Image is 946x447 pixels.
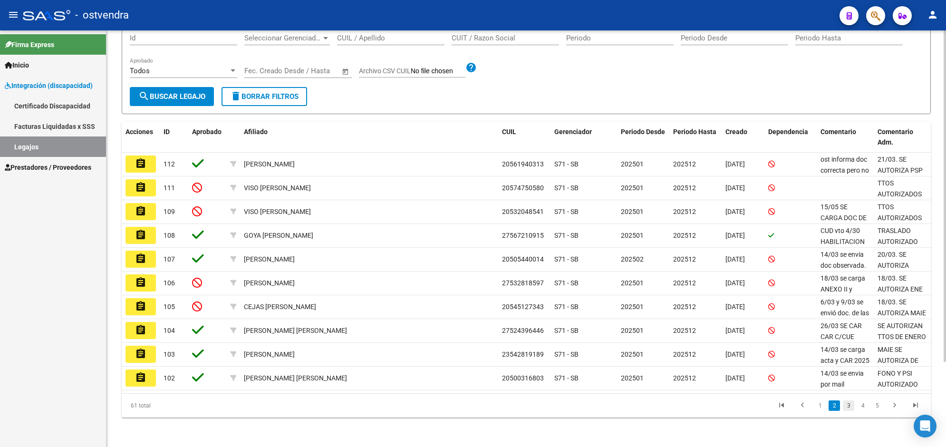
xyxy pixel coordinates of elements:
div: 61 total [122,394,282,418]
span: Aprobado [192,128,222,136]
span: TTOS AUTORIZADOS DE MARZO A DICIEMBRE 2025, SEGUN DOCU ACTUALIZADA. 14/05. SE AUTORIZA MAIE DESDE... [878,203,928,384]
mat-icon: assignment [135,277,146,288]
mat-icon: assignment [135,205,146,217]
span: Inicio [5,60,29,70]
span: 18/03. SE AUTORIZA ENE Y FEB 25 X BAJA DE BENEFICIARIA [878,274,926,325]
div: [PERSON_NAME] [PERSON_NAME] [244,373,347,384]
span: 26/03 SE CAR CAR C/CUE [821,322,862,340]
span: Dependencia [768,128,808,136]
span: 111 [164,184,175,192]
a: go to next page [886,400,904,411]
span: 107 [164,255,175,263]
span: Prestadores / Proveedores [5,162,91,173]
span: 108 [164,232,175,239]
datatable-header-cell: Comentario Adm. [874,122,931,153]
datatable-header-cell: Periodo Desde [617,122,669,153]
span: 202512 [673,279,696,287]
span: Comentario [821,128,856,136]
a: 5 [871,400,883,411]
span: 202501 [621,350,644,358]
button: Borrar Filtros [222,87,307,106]
span: MAIE SE AUTORIZA DE FEBRERO A DICIEMBRE 2025 [878,346,918,386]
input: Fecha inicio [244,67,283,75]
a: go to last page [907,400,925,411]
input: Fecha fin [291,67,338,75]
span: S71 - SB [554,232,579,239]
span: S71 - SB [554,255,579,263]
datatable-header-cell: Afiliado [240,122,498,153]
li: page 2 [827,398,841,414]
datatable-header-cell: CUIL [498,122,550,153]
span: S71 - SB [554,184,579,192]
span: 14/03 se envia doc observada. 19/03 SE ENVIA CAR [821,251,868,291]
span: Gerenciador [554,128,592,136]
span: [DATE] [725,350,745,358]
datatable-header-cell: Creado [722,122,764,153]
span: 18/03 se carga ANEXO II y PRESUPUESTO MII. Afiliada de baja 01/03 Se cargan FC de enero y febrero. [821,274,867,347]
span: Comentario Adm. [878,128,913,146]
div: [PERSON_NAME] [PERSON_NAME] [244,325,347,336]
span: 20561940313 [502,160,544,168]
span: 14/03 se carga acta y CAR 2025 26/03 se carga car c/ cue [821,346,869,386]
span: 202501 [621,184,644,192]
mat-icon: delete [230,90,241,102]
span: 20545127343 [502,303,544,311]
span: Archivo CSV CUIL [359,67,411,75]
span: [DATE] [725,279,745,287]
a: 2 [829,400,840,411]
span: 202501 [621,232,644,239]
span: 202501 [621,279,644,287]
mat-icon: assignment [135,372,146,383]
span: Todos [130,67,150,75]
span: 105 [164,303,175,311]
span: Seleccionar Gerenciador [244,34,321,42]
mat-icon: person [927,9,938,20]
span: Firma Express [5,39,54,50]
li: page 1 [813,398,827,414]
span: TRASLADO AUTORIZADO POR MARZO 2025, POR VTO DE VTV Y HABILITACIÓN. TRATAMIENTOS DE REHABILITACIÓN... [878,227,930,418]
span: 202501 [621,327,644,334]
span: 202502 [621,255,644,263]
a: 1 [814,400,826,411]
span: 202501 [621,208,644,215]
span: 202512 [673,160,696,168]
span: [DATE] [725,160,745,168]
datatable-header-cell: Acciones [122,122,160,153]
span: 202512 [673,255,696,263]
span: S71 - SB [554,208,579,215]
span: S71 - SB [554,303,579,311]
span: S71 - SB [554,350,579,358]
span: Creado [725,128,747,136]
span: 20532048541 [502,208,544,215]
a: go to first page [772,400,791,411]
div: [PERSON_NAME] [244,159,295,170]
span: 102 [164,374,175,382]
span: 202501 [621,160,644,168]
div: [PERSON_NAME] [244,349,295,360]
span: - ostvendra [75,5,129,26]
span: S71 - SB [554,160,579,168]
span: Periodo Desde [621,128,665,136]
mat-icon: help [465,62,477,73]
mat-icon: assignment [135,253,146,264]
div: VISO [PERSON_NAME] [244,183,311,194]
span: S71 - SB [554,327,579,334]
datatable-header-cell: Dependencia [764,122,817,153]
span: 106 [164,279,175,287]
span: CUD vto 4/30 HABILITACION vto 3/26 VTV vto 3/26 10/03 se envían observaciones de maie. 25/03 SE C... [821,227,865,386]
span: ID [164,128,170,136]
li: page 5 [870,398,884,414]
div: GOYA [PERSON_NAME] [244,230,313,241]
span: 27532818597 [502,279,544,287]
button: Open calendar [340,66,351,77]
span: 27567210915 [502,232,544,239]
datatable-header-cell: ID [160,122,188,153]
datatable-header-cell: Aprobado [188,122,226,153]
a: 3 [843,400,854,411]
span: Buscar Legajo [138,92,205,101]
span: [DATE] [725,184,745,192]
span: 202512 [673,327,696,334]
span: [DATE] [725,232,745,239]
span: [DATE] [725,208,745,215]
span: [DATE] [725,255,745,263]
